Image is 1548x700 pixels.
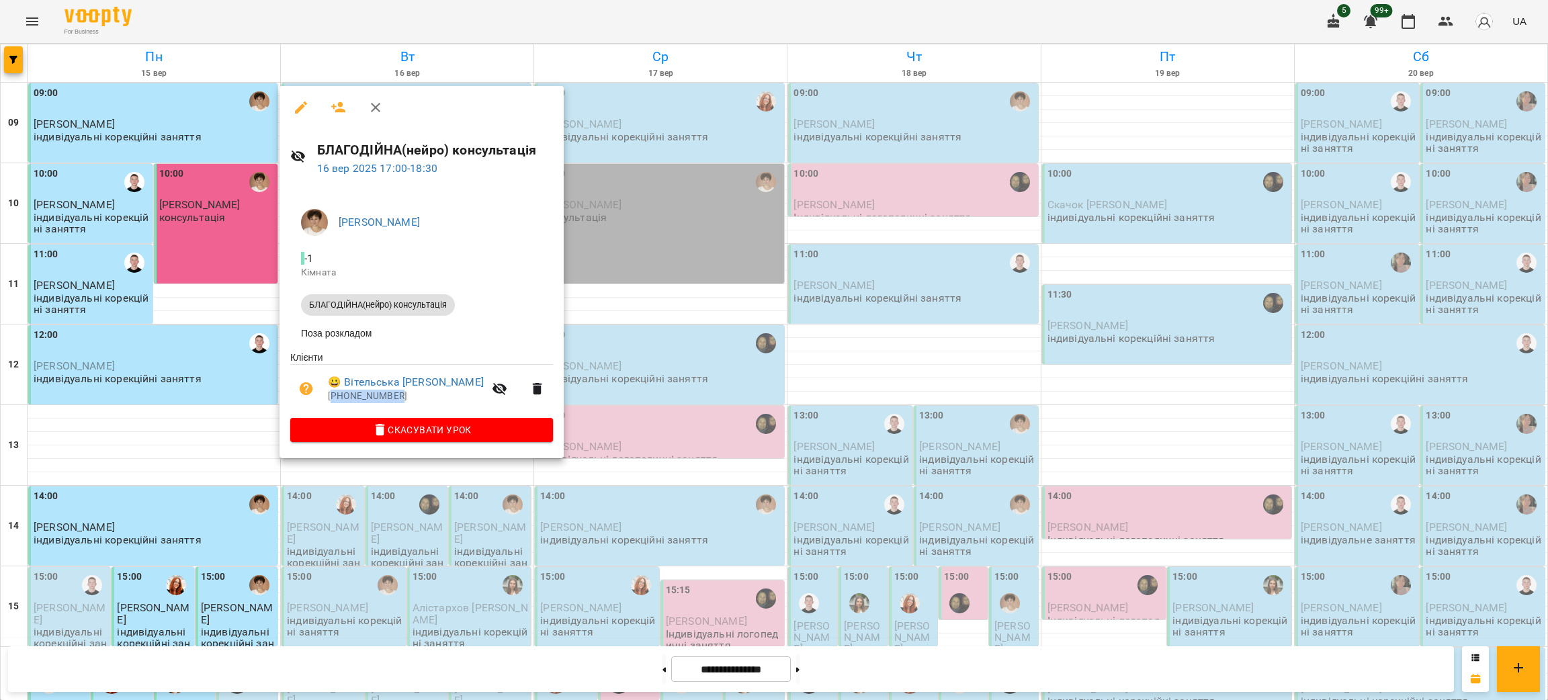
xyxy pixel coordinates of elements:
li: Поза розкладом [290,321,553,345]
span: Скасувати Урок [301,422,542,438]
a: [PERSON_NAME] [339,216,420,228]
ul: Клієнти [290,351,553,418]
img: 31d4c4074aa92923e42354039cbfc10a.jpg [301,209,328,236]
p: Кімната [301,266,542,279]
button: Скасувати Урок [290,418,553,442]
span: БЛАГОДІЙНА(нейро) консультація [301,299,455,311]
a: 16 вер 2025 17:00-18:30 [317,162,437,175]
a: 😀 Вітельська [PERSON_NAME] [328,374,484,390]
span: - 1 [301,252,316,265]
button: Візит ще не сплачено. Додати оплату? [290,373,322,405]
p: [PHONE_NUMBER] [328,390,484,403]
h6: БЛАГОДІЙНА(нейро) консультація [317,140,554,161]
